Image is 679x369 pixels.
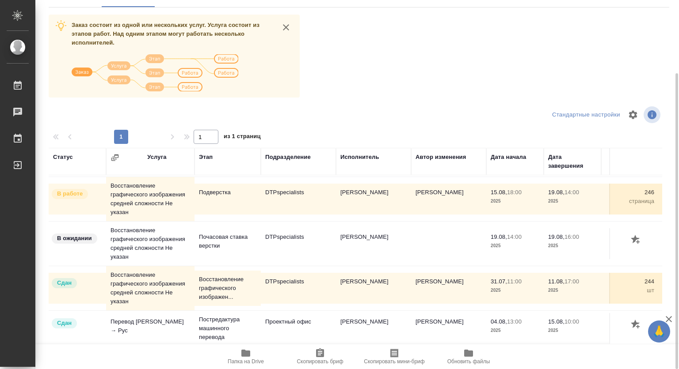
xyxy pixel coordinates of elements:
button: Скопировать бриф [283,344,357,369]
p: слово [606,326,654,335]
div: Дата начала [491,153,526,162]
p: Почасовая ставка верстки [199,233,256,250]
button: Обновить файлы [431,344,506,369]
button: 🙏 [648,320,670,343]
p: Подверстка [199,188,256,197]
p: Сдан [57,279,72,287]
p: 19.08, [548,233,565,240]
p: Восстановление графического изображен... [199,275,256,301]
p: 246 [606,188,654,197]
div: Исполнитель [340,153,379,162]
div: Подразделение [265,153,311,162]
p: В ожидании [57,234,92,243]
p: 10:00 [565,318,579,325]
td: Восстановление графического изображения средней сложности Не указан [106,266,195,310]
button: close [279,21,293,34]
td: DTPspecialists [261,228,336,259]
div: Автор изменения [416,153,466,162]
p: 19.08, [548,189,565,196]
p: 18:00 [507,189,522,196]
td: Проектный офис [261,313,336,344]
p: 14:00 [565,189,579,196]
td: [PERSON_NAME] [336,228,411,259]
p: Постредактура машинного перевода [199,315,256,342]
span: Посмотреть информацию [644,106,662,123]
p: 11.08, [548,278,565,285]
td: Восстановление графического изображения средней сложности Не указан [106,222,195,266]
span: 🙏 [652,322,667,341]
td: Восстановление графического изображения средней сложности Не указан [106,177,195,221]
p: шт [606,286,654,295]
p: 2025 [548,286,597,295]
div: Статус [53,153,73,162]
td: Перевод [PERSON_NAME] → Рус [106,313,195,344]
p: 2025 [548,241,597,250]
button: Сгруппировать [111,153,119,162]
p: 14:00 [507,233,522,240]
p: 19.08, [491,233,507,240]
td: DTPspecialists [261,273,336,304]
span: Заказ состоит из одной или нескольких услуг. Услуга состоит из этапов работ. Над одним этапом мог... [72,22,259,46]
button: Добавить оценку [629,233,644,248]
p: 13:00 [507,318,522,325]
p: страница [606,197,654,206]
button: Скопировать мини-бриф [357,344,431,369]
p: 2 [606,233,654,241]
div: Этап [199,153,213,162]
td: [PERSON_NAME] [336,184,411,215]
p: 15.08, [548,318,565,325]
p: 17:00 [565,278,579,285]
p: Сдан [57,319,72,328]
p: 2025 [491,197,539,206]
td: [PERSON_NAME] [336,313,411,344]
td: [PERSON_NAME] [411,313,486,344]
p: 4 579,99 [606,317,654,326]
p: 16:00 [565,233,579,240]
p: час [606,241,654,250]
span: Обновить файлы [447,358,490,365]
td: [PERSON_NAME] [411,184,486,215]
p: 2025 [491,326,539,335]
button: Добавить оценку [629,317,644,332]
td: [PERSON_NAME] [411,273,486,304]
div: Дата завершения [548,153,597,170]
p: 2025 [491,286,539,295]
p: 2025 [548,197,597,206]
p: 15.08, [491,189,507,196]
p: 2025 [548,326,597,335]
div: split button [550,108,622,122]
span: Папка на Drive [228,358,264,365]
td: DTPspecialists [261,184,336,215]
span: Скопировать мини-бриф [364,358,424,365]
p: 2025 [491,241,539,250]
button: Папка на Drive [209,344,283,369]
p: В работе [57,189,83,198]
p: 31.07, [491,278,507,285]
span: из 1 страниц [224,131,261,144]
td: [PERSON_NAME] [336,273,411,304]
span: Настроить таблицу [622,104,644,125]
p: 04.08, [491,318,507,325]
span: Скопировать бриф [297,358,343,365]
div: Услуга [147,153,166,162]
p: 244 [606,277,654,286]
p: 11:00 [507,278,522,285]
